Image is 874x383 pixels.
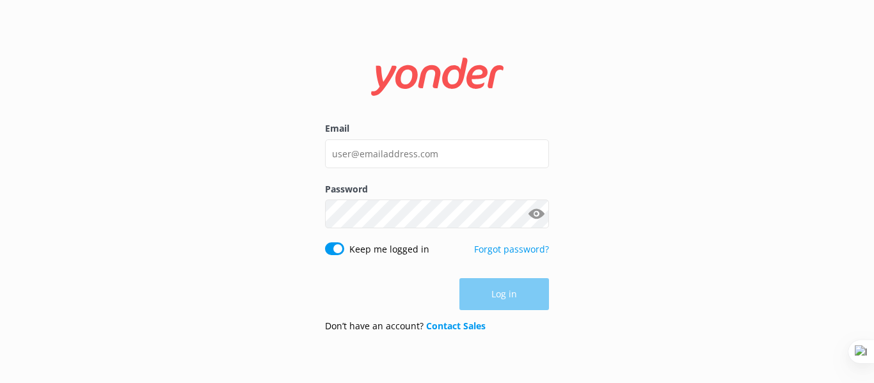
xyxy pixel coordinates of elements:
[325,121,549,136] label: Email
[349,242,429,256] label: Keep me logged in
[325,139,549,168] input: user@emailaddress.com
[474,243,549,255] a: Forgot password?
[325,182,549,196] label: Password
[426,320,486,332] a: Contact Sales
[523,201,549,227] button: Show password
[325,319,486,333] p: Don’t have an account?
